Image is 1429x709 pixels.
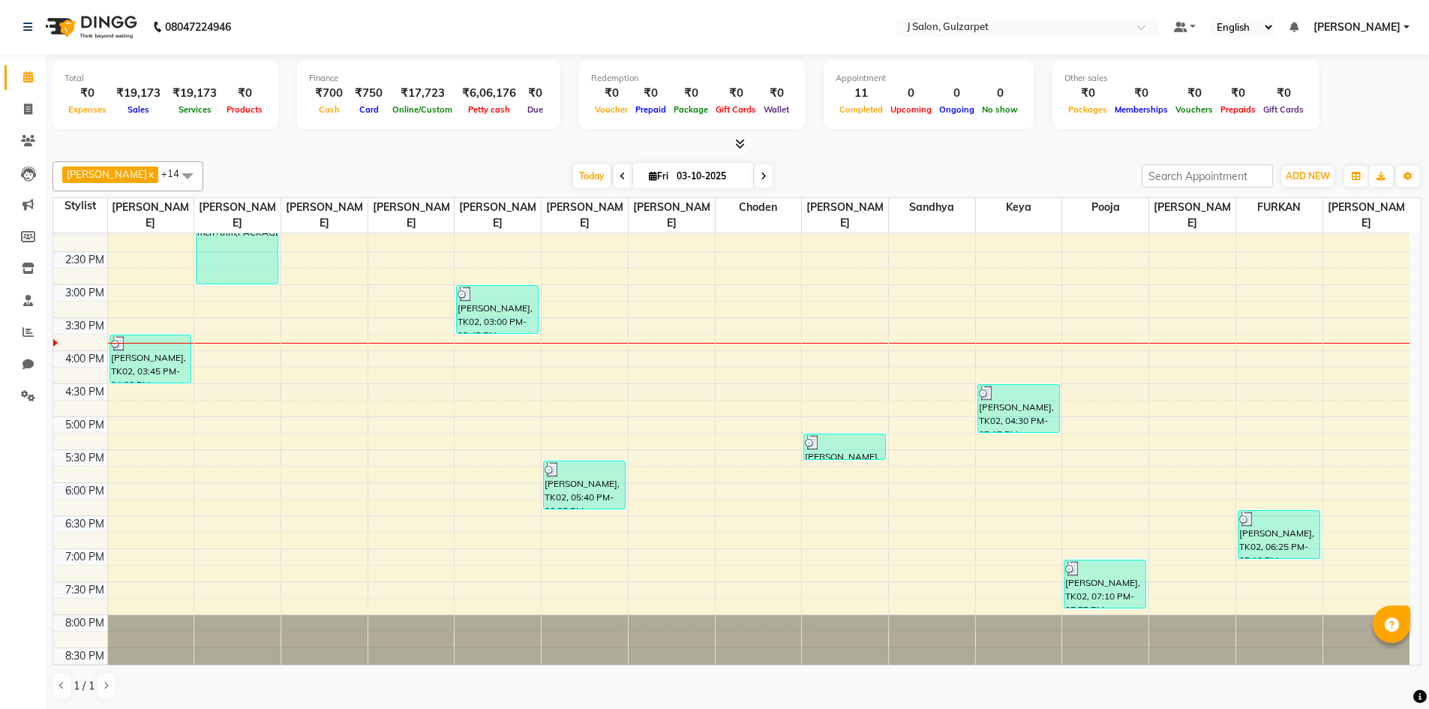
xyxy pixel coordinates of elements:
[887,104,935,115] span: Upcoming
[1142,164,1273,188] input: Search Appointment
[167,85,223,102] div: ₹19,173
[62,417,107,433] div: 5:00 PM
[389,85,456,102] div: ₹17,723
[1236,198,1322,217] span: FURKAN
[976,198,1062,217] span: Keya
[223,85,266,102] div: ₹0
[1286,170,1330,182] span: ADD NEW
[1111,85,1172,102] div: ₹0
[672,165,747,188] input: 2025-10-03
[62,549,107,565] div: 7:00 PM
[1172,104,1217,115] span: Vouchers
[629,198,715,233] span: [PERSON_NAME]
[62,252,107,268] div: 2:30 PM
[74,678,95,694] span: 1 / 1
[935,104,978,115] span: Ongoing
[1217,104,1259,115] span: Prepaids
[175,104,215,115] span: Services
[1064,85,1111,102] div: ₹0
[802,198,888,233] span: [PERSON_NAME]
[591,72,793,85] div: Redemption
[836,104,887,115] span: Completed
[887,85,935,102] div: 0
[804,434,885,459] div: [PERSON_NAME], TK02, 05:15 PM-05:40 PM, [DEMOGRAPHIC_DATA] Threading - Eye Browes,[DEMOGRAPHIC_DA...
[522,85,548,102] div: ₹0
[712,104,760,115] span: Gift Cards
[836,85,887,102] div: 11
[62,318,107,334] div: 3:30 PM
[1064,104,1111,115] span: Packages
[978,85,1022,102] div: 0
[1172,85,1217,102] div: ₹0
[65,72,266,85] div: Total
[165,6,231,48] b: 08047224946
[670,104,712,115] span: Package
[544,461,625,509] div: [PERSON_NAME], TK02, 05:40 PM-06:25 PM, PACKAGE
[935,85,978,102] div: 0
[62,483,107,499] div: 6:00 PM
[62,285,107,301] div: 3:00 PM
[524,104,547,115] span: Due
[147,168,154,180] a: x
[836,72,1022,85] div: Appointment
[889,198,975,217] span: Sandhya
[1238,511,1319,558] div: [PERSON_NAME], TK02, 06:25 PM-07:10 PM, PACKAGE
[62,582,107,598] div: 7:30 PM
[1064,560,1145,608] div: [PERSON_NAME], TK02, 07:10 PM-07:55 PM, PACKAGE
[62,384,107,400] div: 4:30 PM
[223,104,266,115] span: Products
[1259,85,1307,102] div: ₹0
[281,198,368,233] span: [PERSON_NAME]
[716,198,802,217] span: Choden
[760,104,793,115] span: Wallet
[65,85,110,102] div: ₹0
[645,170,672,182] span: Fri
[760,85,793,102] div: ₹0
[124,104,153,115] span: Sales
[315,104,344,115] span: Cash
[455,198,541,233] span: [PERSON_NAME]
[670,85,712,102] div: ₹0
[1217,85,1259,102] div: ₹0
[591,85,632,102] div: ₹0
[1064,72,1307,85] div: Other sales
[1062,198,1148,217] span: pooja
[1149,198,1235,233] span: [PERSON_NAME]
[110,85,167,102] div: ₹19,173
[1282,166,1334,187] button: ADD NEW
[53,198,107,214] div: Stylist
[573,164,611,188] span: Today
[712,85,760,102] div: ₹0
[62,351,107,367] div: 4:00 PM
[309,72,548,85] div: Finance
[108,198,194,233] span: [PERSON_NAME]
[978,385,1059,432] div: [PERSON_NAME], TK02, 04:30 PM-05:15 PM, PACKAGE
[62,615,107,631] div: 8:00 PM
[161,167,191,179] span: +14
[67,168,147,180] span: [PERSON_NAME]
[632,85,670,102] div: ₹0
[62,516,107,532] div: 6:30 PM
[194,198,281,233] span: [PERSON_NAME]
[591,104,632,115] span: Voucher
[1323,198,1409,233] span: [PERSON_NAME]
[542,198,628,233] span: [PERSON_NAME]
[356,104,383,115] span: Card
[62,450,107,466] div: 5:30 PM
[62,648,107,664] div: 8:30 PM
[368,198,455,233] span: [PERSON_NAME]
[464,104,514,115] span: Petty cash
[349,85,389,102] div: ₹750
[1313,20,1400,35] span: [PERSON_NAME]
[110,335,191,383] div: [PERSON_NAME], TK02, 03:45 PM-04:30 PM, PACKAGE
[1259,104,1307,115] span: Gift Cards
[978,104,1022,115] span: No show
[65,104,110,115] span: Expenses
[457,286,538,333] div: [PERSON_NAME], TK02, 03:00 PM-03:45 PM, PACKAGE
[1111,104,1172,115] span: Memberships
[389,104,456,115] span: Online/Custom
[309,85,349,102] div: ₹700
[456,85,522,102] div: ₹6,06,176
[632,104,670,115] span: Prepaid
[38,6,141,48] img: logo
